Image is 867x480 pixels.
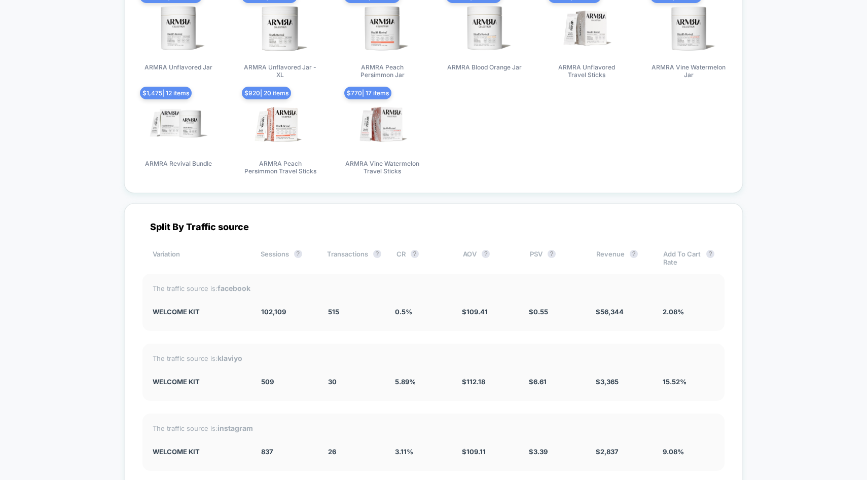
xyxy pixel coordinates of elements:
[373,250,381,258] button: ?
[663,378,687,386] span: 15.52 %
[482,250,490,258] button: ?
[396,250,448,266] div: CR
[153,284,714,292] div: The traffic source is:
[630,250,638,258] button: ?
[218,424,253,432] strong: instagram
[529,448,548,456] span: $ 3.39
[145,160,212,167] span: ARMRA Revival Bundle
[153,448,246,456] div: Welcome Kit
[548,250,556,258] button: ?
[352,94,413,155] img: produt
[529,378,547,386] span: $ 6.61
[144,63,212,71] span: ARMRA Unflavored Jar
[153,308,246,316] div: Welcome Kit
[261,308,286,316] span: 102,109
[463,250,514,266] div: AOV
[530,250,581,266] div: PSV
[596,308,624,316] span: $ 56,344
[261,250,312,266] div: Sessions
[395,448,413,456] span: 3.11 %
[218,354,242,362] strong: klaviyo
[328,308,339,316] span: 515
[153,354,714,362] div: The traffic source is:
[529,308,548,316] span: $ 0.55
[447,63,522,71] span: ARMRA Blood Orange Jar
[242,160,318,175] span: ARMRA Peach Persimmon Travel Sticks
[596,378,619,386] span: $ 3,365
[344,63,420,79] span: ARMRA Peach Persimmon Jar
[651,63,727,79] span: ARMRA Vine Watermelon Jar
[596,250,647,266] div: Revenue
[142,221,725,232] div: Split By Traffic source
[462,378,485,386] span: $ 112.18
[148,94,209,155] img: produt
[395,308,412,316] span: 0.5 %
[344,160,420,175] span: ARMRA Vine Watermelon Travel Sticks
[596,448,619,456] span: $ 2,837
[663,308,684,316] span: 2.08 %
[328,448,336,456] span: 26
[462,308,488,316] span: $ 109.41
[411,250,419,258] button: ?
[218,284,250,292] strong: facebook
[663,448,684,456] span: 9.08 %
[328,378,337,386] span: 30
[140,87,192,99] span: $ 1,475 | 12 items
[549,63,625,79] span: ARMRA Unflavored Travel Sticks
[663,250,714,266] div: Add To Cart Rate
[261,378,274,386] span: 509
[327,250,381,266] div: Transactions
[462,448,486,456] span: $ 109.11
[153,378,246,386] div: Welcome Kit
[242,63,318,79] span: ARMRA Unflavored Jar - XL
[242,87,291,99] span: $ 920 | 20 items
[294,250,302,258] button: ?
[250,94,311,155] img: produt
[153,424,714,432] div: The traffic source is:
[261,448,273,456] span: 837
[395,378,416,386] span: 5.89 %
[153,250,245,266] div: Variation
[344,87,391,99] span: $ 770 | 17 items
[706,250,714,258] button: ?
